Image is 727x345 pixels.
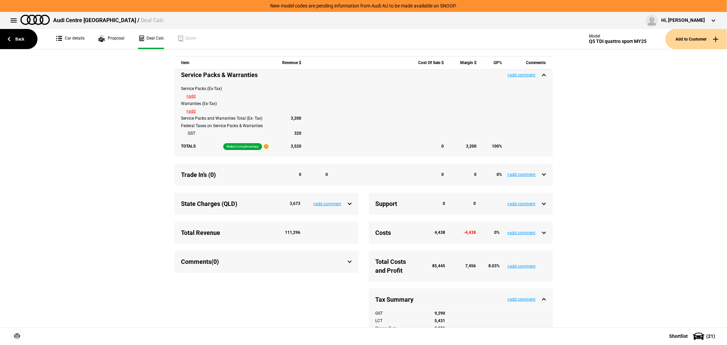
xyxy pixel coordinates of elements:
strong: 0 [474,201,476,206]
a: Car details [56,29,85,49]
strong: 2,931 [435,326,445,331]
a: Deal Calc [138,29,164,49]
div: Comments [175,251,359,273]
img: audi.png [20,15,50,25]
div: Trade In’s (0) [181,170,269,179]
div: LCT [376,318,415,324]
div: Total Costs and Profit [376,257,415,274]
span: i [264,144,269,149]
strong: 3,200 [291,116,302,121]
span: Deal Calc [141,17,164,24]
strong: 0 [443,201,445,206]
button: +add comment [508,231,536,235]
button: +add comment [508,202,536,206]
button: +add comment [508,73,536,77]
div: GP% [484,57,502,69]
strong: 0 [325,172,328,177]
span: ( 21 ) [706,334,715,339]
strong: 0 [441,172,444,177]
div: Warranties (Ex-Tax) [181,101,269,107]
div: 0 % [481,230,500,236]
a: Proposal [98,29,124,49]
button: +add comment [508,172,536,177]
div: Stamp Duty [376,326,415,331]
div: Q5 TDI quattro sport MY25 [589,39,647,44]
div: 8.03 % [481,263,500,269]
strong: TOTALS [181,144,196,149]
strong: 0 [441,144,444,149]
div: Tax Summary [376,295,415,304]
span: Shortlist [669,334,688,339]
button: +add comment [508,297,536,301]
strong: 111,296 [285,230,301,235]
div: Hi, [PERSON_NAME] [661,17,705,24]
div: Margin $ [451,57,476,69]
div: Comments [509,57,546,69]
span: (0) [212,258,219,265]
button: Make Complimentary [223,143,262,150]
div: Service Packs and Warranties Total (Ex- Tax) [181,116,269,121]
strong: 3,673 [290,201,301,206]
strong: 3,200 [466,144,476,149]
div: Service Packs & Warranties [181,71,269,79]
div: Costs [376,228,415,237]
strong: -4,438 [464,230,476,235]
div: Audi Centre [GEOGRAPHIC_DATA] / [53,17,164,24]
strong: 0 [474,172,476,177]
div: 0 % [484,172,502,178]
span: GST [181,131,196,136]
div: Model [589,34,647,39]
div: State Charges (QLD) [181,199,273,208]
button: +add [186,109,196,113]
div: Service Packs (Ex-Tax) [181,86,269,92]
strong: 320 [294,131,302,136]
button: +add comment [508,264,536,268]
div: Item [181,57,269,69]
div: Federal Taxes on Service Packs & Warranties [181,123,269,129]
button: +add comment [313,202,342,206]
button: Add to Customer [665,29,727,49]
strong: 85,445 [433,264,445,268]
strong: 100 % [492,144,502,149]
strong: 7,456 [466,264,476,268]
div: Support [376,199,415,208]
div: Cost Of Sale $ [414,57,444,69]
strong: 5,431 [435,318,445,324]
div: Total Revenue [181,228,273,237]
strong: 9,290 [435,311,445,316]
button: Shortlist(21) [659,328,727,345]
strong: 0 [299,172,302,177]
button: +add [186,94,196,98]
strong: 4,438 [435,230,445,235]
strong: 3,520 [291,144,302,149]
div: GST [376,311,415,316]
div: Revenue $ [276,57,302,69]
